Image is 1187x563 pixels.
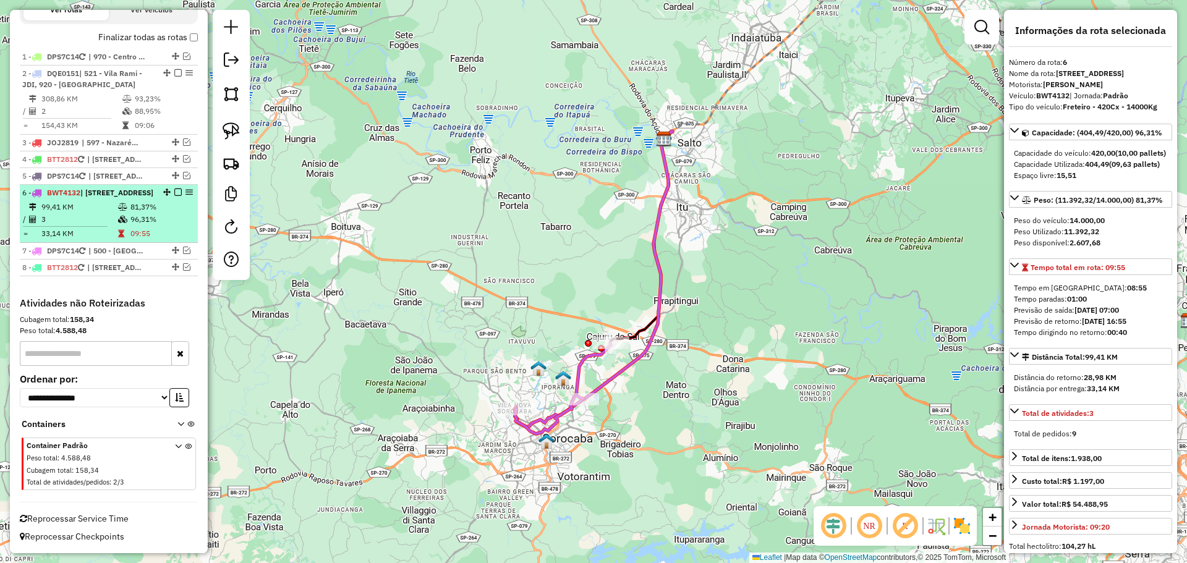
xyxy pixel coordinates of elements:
strong: 104,27 hL [1061,541,1096,551]
i: Veículo já utilizado nesta sessão [78,156,84,163]
a: Zoom out [983,527,1002,545]
a: Total de atividades:3 [1009,404,1172,421]
div: Peso Utilizado: [1014,226,1167,237]
td: = [22,119,28,132]
em: Opções [185,69,193,77]
td: 2 [41,105,122,117]
strong: 00:40 [1107,328,1127,337]
i: % de utilização da cubagem [122,108,132,115]
div: Tempo dirigindo no retorno: [1014,327,1167,338]
i: Distância Total [29,95,36,103]
a: Exibir filtros [969,15,994,40]
a: Distância Total:99,41 KM [1009,348,1172,365]
strong: 1.938,00 [1071,454,1102,463]
span: Total de atividades/pedidos [27,478,109,486]
div: Custo total: [1022,476,1104,487]
div: Tempo em [GEOGRAPHIC_DATA]: [1014,282,1167,294]
span: Reprocessar Checkpoints [20,531,124,542]
em: Visualizar rota [183,53,190,60]
td: / [22,213,28,226]
a: Leaflet [752,553,782,562]
span: : [57,454,59,462]
i: Distância Total [29,203,36,211]
img: Warecloud Sorocaba [538,433,555,449]
a: Capacidade: (404,49/420,00) 96,31% [1009,124,1172,140]
a: Nova sessão e pesquisa [219,15,244,43]
img: Selecionar atividades - polígono [223,85,240,103]
div: Valor total: [1022,499,1108,510]
span: Tempo total em rota: 09:55 [1031,263,1125,272]
button: Ordem crescente [169,388,189,407]
span: : [72,466,74,475]
span: 970 - Centro Votorantim - ST [88,51,145,62]
em: Alterar sequência das rotas [163,188,171,196]
strong: 08:55 [1127,283,1147,292]
span: DPS7C14 [47,52,79,61]
img: 621 UDC Light Sorocaba [530,360,547,376]
input: Finalizar todas as rotas [190,33,198,41]
span: Exibir rótulo [890,511,920,541]
strong: 11.392,32 [1064,227,1099,236]
em: Visualizar rota [183,172,190,179]
img: Criar rota [223,155,240,172]
label: Ordenar por: [20,371,198,386]
td: 3 [41,213,117,226]
div: Map data © contributors,© 2025 TomTom, Microsoft [749,552,1009,563]
span: 4.588,48 [61,454,91,462]
span: DQE0151 [47,69,79,78]
strong: BWT4132 [1036,91,1070,100]
i: Veículo já utilizado nesta sessão [79,247,85,255]
span: Cubagem total [27,466,72,475]
div: Distância por entrega: [1014,383,1167,394]
span: BTT2812 [47,155,78,164]
span: BWT4132 [47,188,80,197]
span: 4 - [22,155,84,164]
span: 7 - [22,246,85,255]
span: 158,34 [75,466,99,475]
a: Valor total:R$ 54.488,95 [1009,495,1172,512]
em: Alterar sequência das rotas [172,247,179,254]
i: Total de Atividades [29,108,36,115]
span: BTT2812 [47,263,78,272]
a: OpenStreetMap [825,553,877,562]
i: % de utilização do peso [122,95,132,103]
span: 113 - Chacara Carolina - ST [88,171,145,182]
span: DPS7C14 [47,246,79,255]
em: Visualizar rota [183,247,190,254]
span: | [784,553,786,562]
strong: Freteiro - 420Cx - 14000Kg [1063,102,1157,111]
strong: 9 [1072,429,1076,438]
a: Peso: (11.392,32/14.000,00) 81,37% [1009,191,1172,208]
div: Motorista: [1009,79,1172,90]
em: Alterar sequência das rotas [172,172,179,179]
i: Veículo já utilizado nesta sessão [79,172,85,180]
span: | Jornada: [1070,91,1128,100]
span: | [STREET_ADDRESS] [80,188,153,197]
i: Veículo já utilizado nesta sessão [79,53,85,61]
i: Tempo total em rota [118,230,124,237]
span: − [989,528,997,543]
strong: [DATE] 16:55 [1082,316,1126,326]
h4: Atividades não Roteirizadas [20,297,198,309]
span: 99,41 KM [1085,352,1118,362]
span: | 521 - Vila Rami - JDI, 920 - [GEOGRAPHIC_DATA] [22,69,142,89]
div: Distância do retorno: [1014,372,1167,383]
span: 1 - [22,52,85,61]
strong: 6 [1063,57,1067,67]
div: Total de itens: [1022,453,1102,464]
a: Zoom in [983,508,1002,527]
div: Peso total: [20,325,198,336]
span: JOJ2819 [47,138,79,147]
div: Tempo total em rota: 09:55 [1009,277,1172,343]
span: Peso: (11.392,32/14.000,00) 81,37% [1034,195,1163,205]
a: Custo total:R$ 1.197,00 [1009,472,1172,489]
div: Distância Total:99,41 KM [1009,367,1172,399]
i: Veículo já utilizado nesta sessão [78,264,84,271]
span: : [109,478,111,486]
span: 8 - [22,263,84,272]
strong: [STREET_ADDRESS] [1056,69,1124,78]
div: Previsão de saída: [1014,305,1167,316]
span: Total de atividades: [1022,408,1094,418]
em: Finalizar rota [174,188,182,196]
div: Total de pedidos: [1014,428,1167,439]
